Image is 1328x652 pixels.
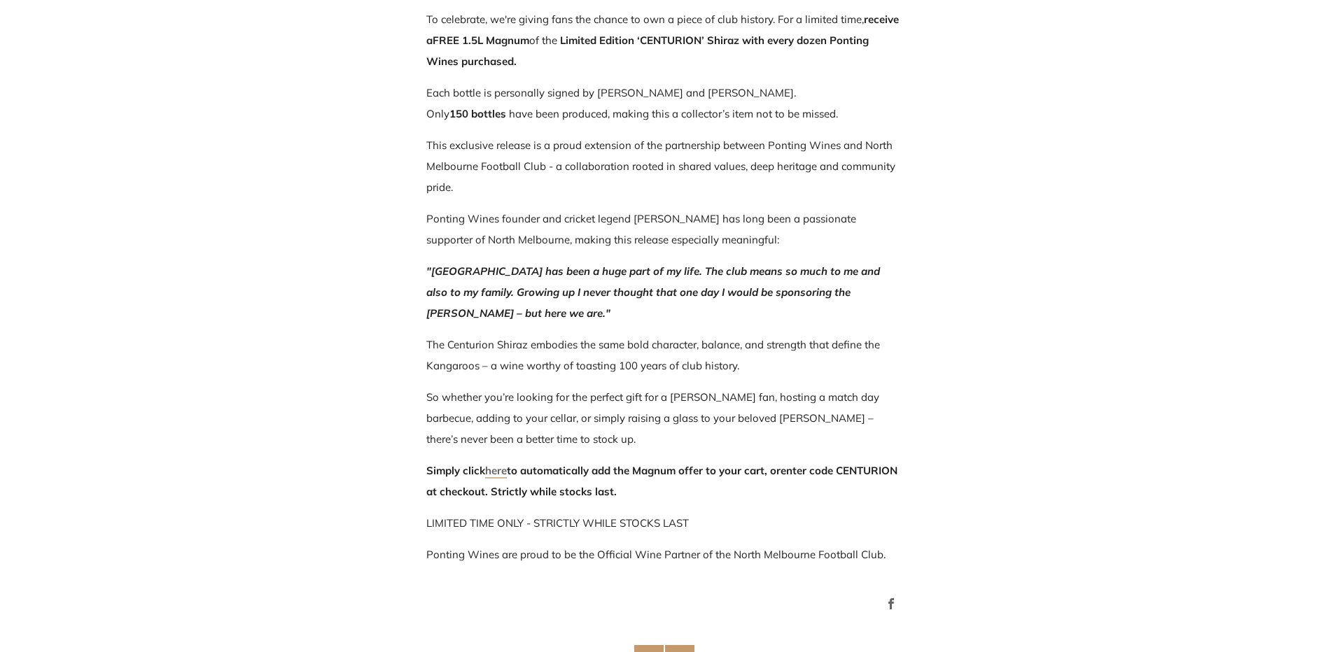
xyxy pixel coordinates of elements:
strong: FREE 1.5L Magnum [433,34,529,47]
span: have been produced, making this a collector’s item not to be missed. [506,107,838,120]
strong: Limited Edition ‘ [560,34,640,47]
em: "[GEOGRAPHIC_DATA] has been a huge part of my life. The club means so much to me and also to my f... [426,264,880,320]
span: Ponting Wines are proud to be the Official Wine Partner of the North Melbourne Football Club. [426,548,886,561]
span: The Centurion Shiraz embodies the same bold character, balance, and strength that define the Kang... [426,338,880,372]
span: To celebrate, we're giving fans the chance to own a piece of club history. For a limited time, [426,13,899,47]
span: of the [529,34,557,47]
a: here [485,464,507,479]
span: This exclusive release is a proud extension of the partnership between Ponting Wines and North Me... [426,139,895,194]
p: LIMITED TIME ONLY - STRICTLY WHILE STOCKS LAST [426,513,902,534]
span: Only [426,107,449,120]
strong: CENTURION’ Shiraz with every dozen Ponting Wines purchased. [426,34,869,68]
span: So whether you’re looking for the perfect gift for a [PERSON_NAME] fan, hosting a match day barbe... [426,390,879,446]
strong: 150 bottles [449,107,506,120]
span: Ponting Wines founder and cricket legend [PERSON_NAME] has long been a passionate supporter of No... [426,212,856,246]
span: Each bottle is personally signed by [PERSON_NAME] and [PERSON_NAME]. [426,86,796,99]
span: Simply click to automatically add the Magnum offer to your cart, or [426,464,781,477]
span: . Strictly while stocks last. [485,485,617,498]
